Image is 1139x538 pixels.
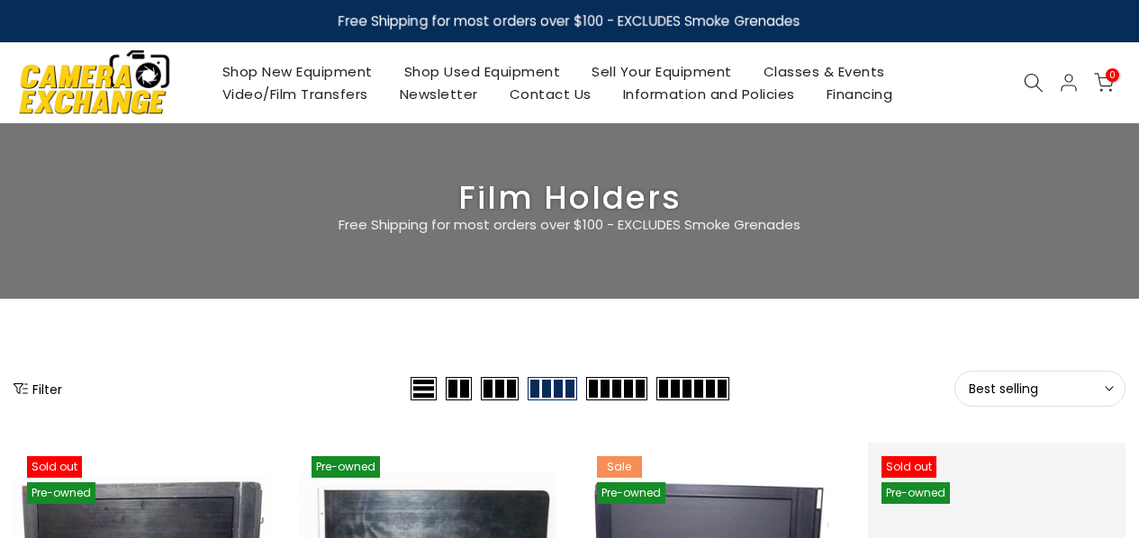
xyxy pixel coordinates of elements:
[810,83,908,105] a: Financing
[954,371,1125,407] button: Best selling
[339,12,800,31] strong: Free Shipping for most orders over $100 - EXCLUDES Smoke Grenades
[1106,68,1119,82] span: 0
[1094,73,1114,93] a: 0
[232,214,908,236] p: Free Shipping for most orders over $100 - EXCLUDES Smoke Grenades
[14,380,62,398] button: Show filters
[576,60,748,83] a: Sell Your Equipment
[14,186,1125,210] h3: Film Holders
[607,83,810,105] a: Information and Policies
[388,60,576,83] a: Shop Used Equipment
[206,60,388,83] a: Shop New Equipment
[747,60,900,83] a: Classes & Events
[206,83,384,105] a: Video/Film Transfers
[493,83,607,105] a: Contact Us
[969,381,1111,397] span: Best selling
[384,83,493,105] a: Newsletter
